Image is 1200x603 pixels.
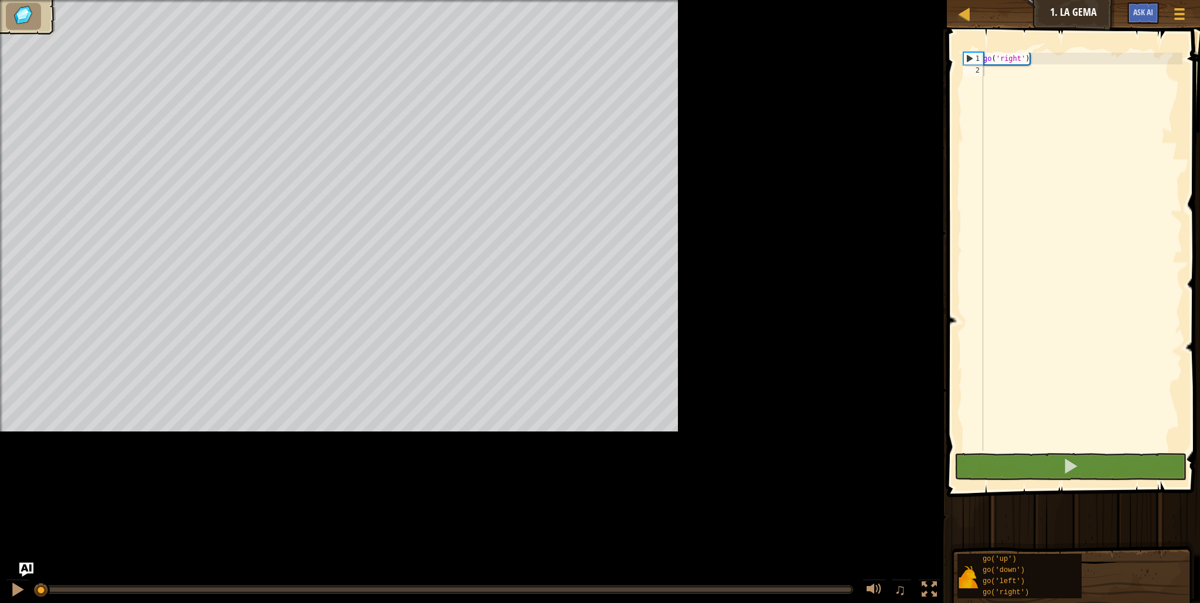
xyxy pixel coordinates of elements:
li: Recoge las gemas. [6,3,41,30]
span: go('down') [983,566,1025,574]
button: Ask AI [1127,2,1159,24]
button: ⌘ + P: Pause [6,579,29,603]
button: Shift+Enter: Ejecutar código actual. [954,453,1187,480]
span: go('left') [983,577,1025,585]
button: Alterna pantalla completa. [918,579,941,603]
span: go('up') [983,555,1017,563]
span: Ask AI [1133,6,1153,18]
img: portrait.png [957,566,980,588]
button: Ask AI [19,563,33,577]
span: ♫ [894,581,906,598]
span: go('right') [983,588,1029,597]
div: 1 [964,53,983,64]
button: Ajustar volúmen [862,579,886,603]
button: Mostrar menú del juego [1165,2,1194,30]
div: 2 [963,64,983,76]
button: ♫ [892,579,912,603]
